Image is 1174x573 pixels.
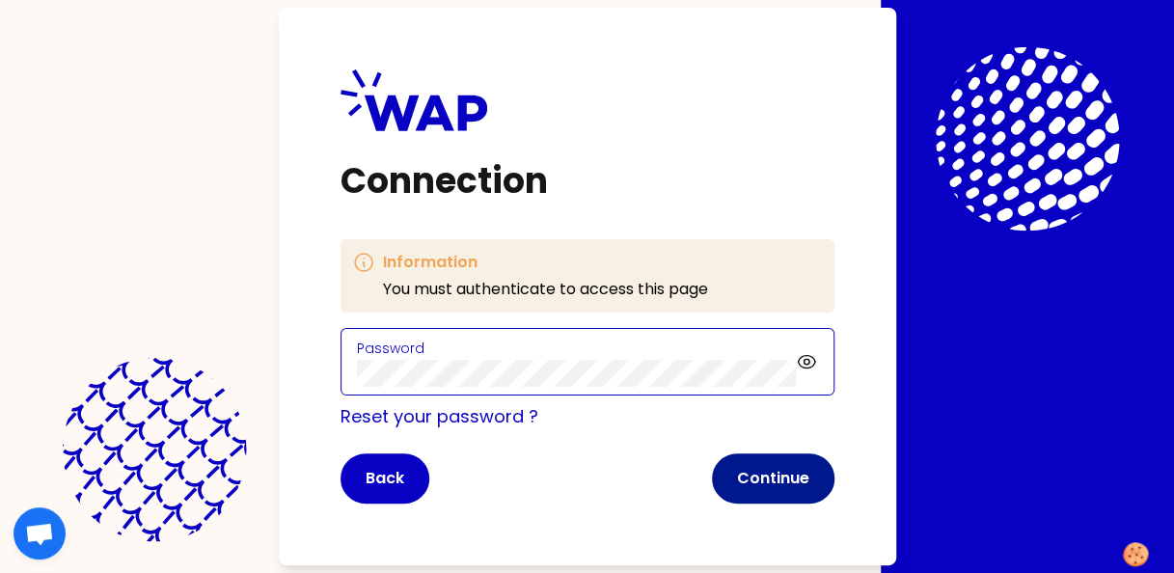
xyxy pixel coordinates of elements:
h3: Information [383,251,708,274]
p: You must authenticate to access this page [383,278,708,301]
h1: Connection [341,162,834,201]
label: Password [357,339,424,358]
div: Open chat [14,507,66,559]
a: Reset your password ? [341,404,538,428]
button: Continue [712,453,834,504]
button: Back [341,453,429,504]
